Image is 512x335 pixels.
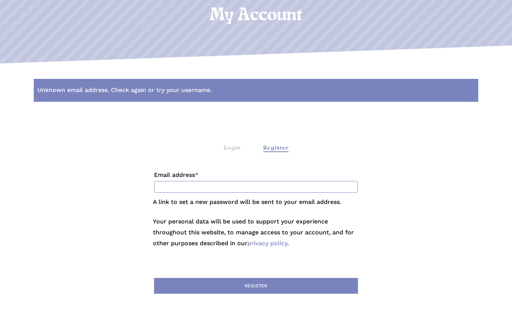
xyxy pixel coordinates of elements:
div: Register [263,144,289,152]
div: Login [224,144,241,152]
label: Email address [154,169,358,181]
a: privacy policy [247,240,287,247]
li: Unknown email address. Check again or try your username. [37,85,466,96]
p: Your personal data will be used to support your experience throughout this website, to manage acc... [153,216,359,258]
button: Register [154,278,358,294]
p: A link to set a new password will be sent to your email address. [153,197,359,217]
